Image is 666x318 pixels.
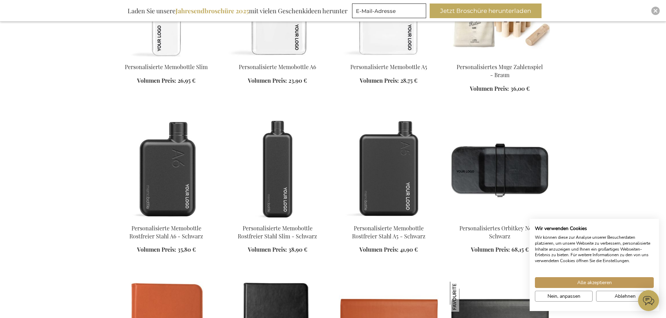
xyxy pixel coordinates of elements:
img: Personalisierte Memobottle Rostfreier Stahl A6 - Schwarz [116,120,216,218]
img: Close [653,9,658,13]
a: Volumen Preis: 68,15 € [471,246,529,254]
h2: Wir verwenden Cookies [535,225,654,232]
a: Personalisierte Memobottle Slim [116,54,216,61]
iframe: belco-activator-frame [638,290,659,311]
button: cookie Einstellungen anpassen [535,291,593,302]
a: Personalisiertes Muge Zahlenspiel - Braun [457,63,543,79]
span: Volumen Preis: [248,246,287,253]
span: Volumen Preis: [248,77,287,84]
a: Personalisierte Memobottle A6 [228,54,328,61]
a: Personalisierte Memobottle A5 [350,63,427,71]
span: Volumen Preis: [471,246,510,253]
a: Personalisierte Memobottle Rostfreier Stahl A6 - Schwarz [129,224,203,240]
a: Personalisiertes Orbitkey Nest - Schwarz [459,224,540,240]
span: Volumen Preis: [359,246,399,253]
span: 26,95 € [178,77,195,84]
span: 41,90 € [400,246,418,253]
a: Personalisierte Memobottle Rostfreier Stahl A5 - Schwarz [352,224,425,240]
span: 36,00 € [510,85,530,92]
b: Jahresendbroschüre 2025 [176,7,249,15]
span: 28,75 € [400,77,417,84]
a: Volumen Preis: 28,75 € [360,77,417,85]
a: Volumen Preis: 41,90 € [359,246,418,254]
a: Personalised Muge Number Game - Brown [450,54,550,61]
span: 23,90 € [288,77,307,84]
img: Personalisierte Memobottle Rostfreier Stahl Slim - Schwarz [228,120,328,218]
a: Volumen Preis: 23,90 € [248,77,307,85]
input: E-Mail-Adresse [352,3,426,18]
button: Jetzt Broschüre herunterladen [430,3,542,18]
span: 35,80 € [178,246,196,253]
span: Alle akzeptieren [577,279,612,286]
button: Alle verweigern cookies [596,291,654,302]
span: Volumen Preis: [137,246,176,253]
span: Nein, anpassen [547,293,580,300]
span: Ablehnen [615,293,636,300]
a: Volumen Preis: 38,90 € [248,246,307,254]
button: Akzeptieren Sie alle cookies [535,277,654,288]
img: Personalisierte Memobottle Rostfreier Stahl A5 - Schwarz [339,120,439,218]
a: Personalisierte Memobottle Slim [125,63,208,71]
a: Volumen Preis: 36,00 € [470,85,530,93]
div: Close [651,7,660,15]
a: Personalisierte Memobottle Rostfreier Stahl Slim - Schwarz [238,224,317,240]
span: Volumen Preis: [470,85,509,92]
div: Laden Sie unsere mit vielen Geschenkideen herunter [124,3,351,18]
span: 38,90 € [288,246,307,253]
a: Volumen Preis: 26,95 € [137,77,195,85]
form: marketing offers and promotions [352,3,428,20]
p: Wir können diese zur Analyse unserer Besucherdaten platzieren, um unsere Webseite zu verbessern, ... [535,235,654,264]
span: Volumen Preis: [360,77,399,84]
a: Personalisierte Memobottle Rostfreier Stahl A5 - Schwarz [339,215,439,222]
a: Personalisierte Memobottle Rostfreier Stahl A6 - Schwarz [116,215,216,222]
span: Volumen Preis: [137,77,176,84]
img: Personalisierte Orbitkey Hybrid-Laptop-Tasche 16" - Schwarz [450,282,480,312]
a: Volumen Preis: 35,80 € [137,246,196,254]
a: Personalisierte Memobottle Rostfreier Stahl Slim - Schwarz [228,215,328,222]
a: Personalisierte Memobottle A6 [239,63,316,71]
a: Personalised Orbitkey Nest - Black [450,215,550,222]
a: Personalisierte Memobottle A5 [339,54,439,61]
span: 68,15 € [511,246,529,253]
img: Personalised Orbitkey Nest - Black [450,120,550,218]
